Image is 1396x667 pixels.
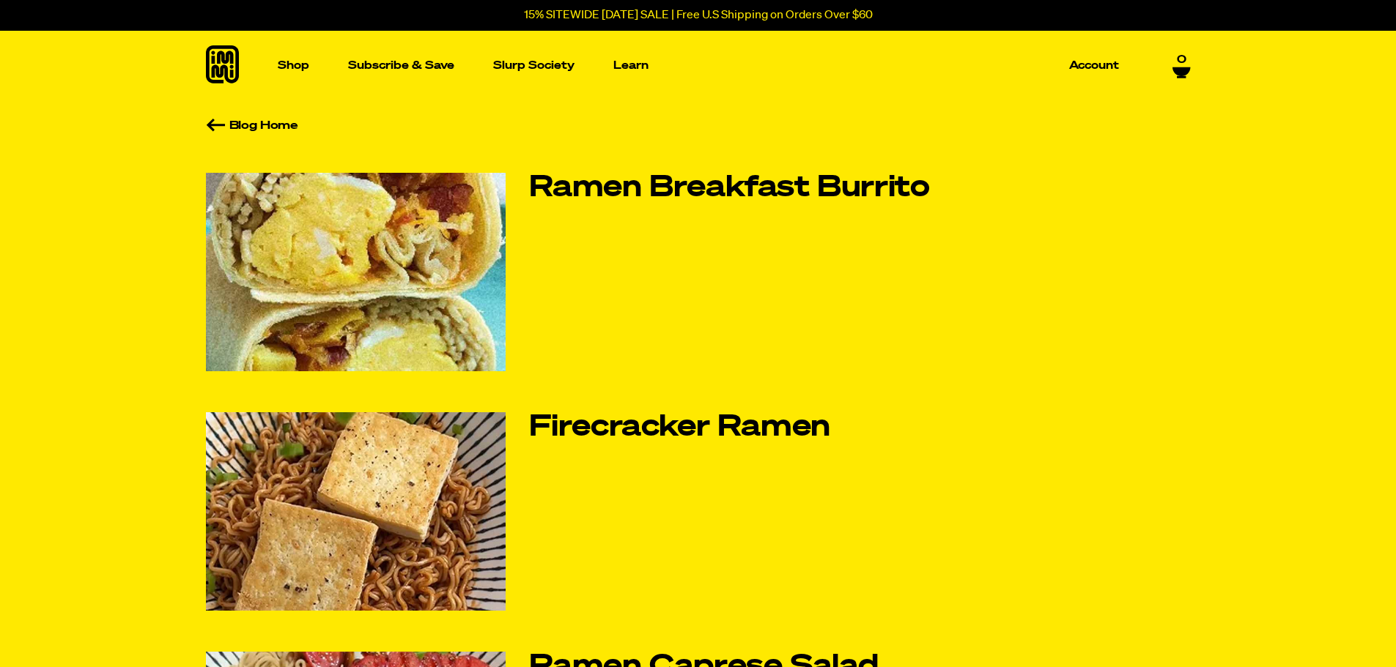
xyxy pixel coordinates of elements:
p: Shop [278,60,309,71]
nav: Main navigation [272,31,1125,100]
a: Subscribe & Save [342,54,460,77]
a: Shop [272,31,315,100]
a: 0 [1172,53,1191,78]
p: Subscribe & Save [348,60,454,71]
a: Firecracker Ramen [529,412,934,443]
img: Ramen Breakfast Burrito [206,173,506,371]
a: Ramen Breakfast Burrito [529,173,934,204]
a: Slurp Society [487,54,580,77]
a: Blog Home [206,120,1191,132]
a: Account [1063,54,1125,77]
p: Slurp Society [493,60,575,71]
p: 15% SITEWIDE [DATE] SALE | Free U.S Shipping on Orders Over $60 [524,9,873,22]
a: Learn [607,31,654,100]
p: Account [1069,60,1119,71]
span: 0 [1177,53,1186,67]
p: Learn [613,60,649,71]
img: Firecracker Ramen [206,412,506,611]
